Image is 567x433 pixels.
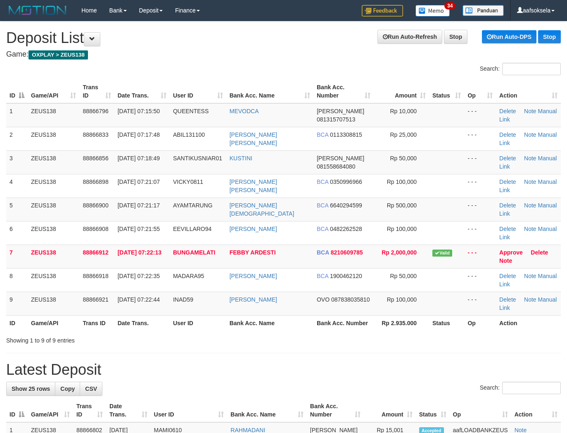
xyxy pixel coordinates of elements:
[387,178,417,185] span: Rp 100,000
[28,221,79,245] td: ZEUS138
[151,399,228,422] th: User ID: activate to sort column ascending
[480,382,561,394] label: Search:
[499,296,557,311] a: Manual Link
[317,108,364,114] span: [PERSON_NAME]
[464,150,496,174] td: - - -
[28,50,88,59] span: OXPLAY > ZEUS138
[317,226,328,232] span: BCA
[173,202,213,209] span: AYAMTARUNG
[464,197,496,221] td: - - -
[317,131,328,138] span: BCA
[524,178,536,185] a: Note
[313,315,374,331] th: Bank Acc. Number
[230,155,252,162] a: KUSTINI
[374,315,429,331] th: Rp 2.935.000
[173,296,193,303] span: INAD59
[317,296,330,303] span: OVO
[230,131,277,146] a: [PERSON_NAME] [PERSON_NAME]
[28,174,79,197] td: ZEUS138
[28,197,79,221] td: ZEUS138
[538,30,561,43] a: Stop
[464,103,496,127] td: - - -
[499,155,516,162] a: Delete
[28,245,79,268] td: ZEUS138
[524,273,536,279] a: Note
[6,80,28,103] th: ID: activate to sort column descending
[226,80,313,103] th: Bank Acc. Name: activate to sort column ascending
[496,80,561,103] th: Action: activate to sort column ascending
[173,131,205,138] span: ABIL131100
[524,155,536,162] a: Note
[432,250,452,257] span: Valid transaction
[330,178,362,185] span: Copy 0350996966 to clipboard
[496,315,561,331] th: Action
[79,315,114,331] th: Trans ID
[118,178,160,185] span: [DATE] 07:21:07
[12,385,50,392] span: Show 25 rows
[317,273,328,279] span: BCA
[499,257,512,264] a: Note
[85,385,97,392] span: CSV
[173,273,204,279] span: MADARA95
[118,202,160,209] span: [DATE] 07:21:17
[331,296,370,303] span: Copy 087838035810 to clipboard
[387,296,417,303] span: Rp 100,000
[118,226,160,232] span: [DATE] 07:21:55
[524,296,536,303] a: Note
[499,108,557,123] a: Manual Link
[28,315,79,331] th: Game/API
[83,178,108,185] span: 88866898
[173,178,203,185] span: VICKY0811
[499,273,516,279] a: Delete
[331,249,363,256] span: Copy 8210609785 to clipboard
[28,127,79,150] td: ZEUS138
[28,399,73,422] th: Game/API: activate to sort column ascending
[330,226,362,232] span: Copy 0482262528 to clipboard
[464,315,496,331] th: Op
[364,399,416,422] th: Amount: activate to sort column ascending
[317,249,329,256] span: BCA
[6,292,28,315] td: 9
[6,382,55,396] a: Show 25 rows
[6,197,28,221] td: 5
[118,296,160,303] span: [DATE] 07:22:44
[499,108,516,114] a: Delete
[106,399,151,422] th: Date Trans.: activate to sort column ascending
[499,273,557,288] a: Manual Link
[230,249,276,256] a: FEBBY ARDESTI
[330,131,362,138] span: Copy 0113308815 to clipboard
[173,108,209,114] span: QUEENTESS
[6,333,230,345] div: Showing 1 to 9 of 9 entries
[464,174,496,197] td: - - -
[170,80,226,103] th: User ID: activate to sort column ascending
[317,116,355,123] span: Copy 081315707513 to clipboard
[307,399,364,422] th: Bank Acc. Number: activate to sort column ascending
[60,385,75,392] span: Copy
[6,315,28,331] th: ID
[317,178,328,185] span: BCA
[499,202,557,217] a: Manual Link
[524,108,536,114] a: Note
[6,268,28,292] td: 8
[230,226,277,232] a: [PERSON_NAME]
[511,399,561,422] th: Action: activate to sort column ascending
[226,315,313,331] th: Bank Acc. Name
[499,226,516,232] a: Delete
[499,249,523,256] a: Approve
[524,202,536,209] a: Note
[463,5,504,16] img: panduan.png
[330,202,362,209] span: Copy 6640294599 to clipboard
[444,30,467,44] a: Stop
[390,273,417,279] span: Rp 50,000
[114,315,170,331] th: Date Trans.
[429,315,464,331] th: Status
[382,249,417,256] span: Rp 2,000,000
[230,108,259,114] a: MEVODCA
[482,30,536,43] a: Run Auto-DPS
[6,399,28,422] th: ID: activate to sort column descending
[317,202,328,209] span: BCA
[230,296,277,303] a: [PERSON_NAME]
[230,178,277,193] a: [PERSON_NAME] [PERSON_NAME]
[464,80,496,103] th: Op: activate to sort column ascending
[464,245,496,268] td: - - -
